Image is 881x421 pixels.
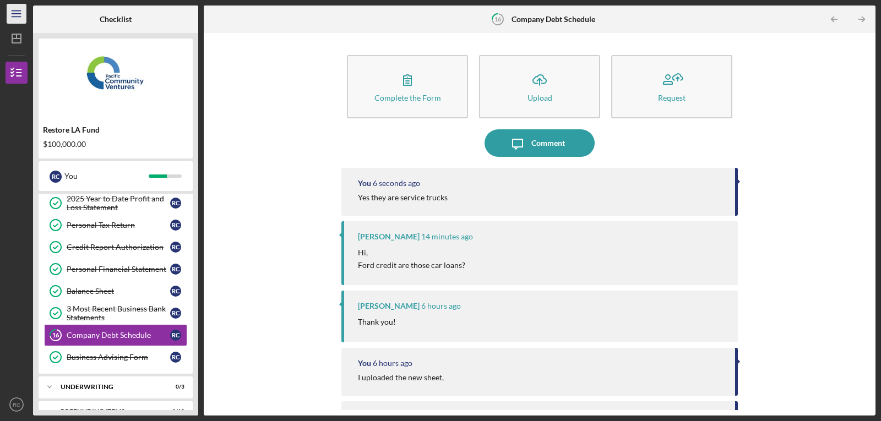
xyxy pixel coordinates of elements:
a: Balance SheetRC [44,280,187,302]
div: Underwriting [61,384,157,390]
div: R C [170,330,181,341]
div: 3 Most Recent Business Bank Statements [67,304,170,322]
a: Business Advising FormRC [44,346,187,368]
div: Comment [531,129,565,157]
b: Company Debt Schedule [512,15,595,24]
div: Upload [527,94,552,102]
div: Yes they are service trucks [358,193,448,202]
div: R C [170,286,181,297]
div: R C [170,242,181,253]
p: Hi, [358,247,465,259]
img: Product logo [39,44,193,110]
time: 2025-09-23 18:05 [421,302,461,310]
div: You [64,167,149,185]
time: 2025-09-23 23:53 [373,179,420,188]
button: Comment [485,129,595,157]
a: 2025 Year to Date Profit and Loss StatementRC [44,192,187,214]
text: RC [13,402,20,408]
div: Personal Tax Return [67,221,170,229]
div: Business Advising Form [67,353,170,362]
tspan: 16 [52,332,59,339]
a: Personal Tax ReturnRC [44,214,187,236]
div: Balance Sheet [67,287,170,296]
div: 0 / 10 [165,408,184,415]
b: Checklist [100,15,132,24]
div: R C [170,220,181,231]
p: Ford credit are those car loans? [358,259,465,271]
div: 0 / 3 [165,384,184,390]
div: R C [170,308,181,319]
div: Complete the Form [374,94,441,102]
button: Complete the Form [347,55,468,118]
div: Prefunding Items [61,408,157,415]
button: Request [611,55,732,118]
div: Personal Financial Statement [67,265,170,274]
time: 2025-09-23 23:38 [421,232,473,241]
div: $100,000.00 [43,140,188,149]
div: R C [170,352,181,363]
div: I uploaded the new sheet, [358,373,444,382]
a: 3 Most Recent Business Bank StatementsRC [44,302,187,324]
div: R C [50,171,62,183]
div: R C [170,198,181,209]
time: 2025-09-23 17:59 [373,359,412,368]
button: RC [6,393,28,415]
div: Credit Report Authorization [67,243,170,251]
a: Personal Financial StatementRC [44,258,187,280]
button: Upload [479,55,600,118]
div: 2025 Year to Date Profit and Loss Statement [67,194,170,212]
div: R C [170,264,181,275]
p: Thank you! [358,316,396,328]
div: Request [658,94,686,102]
div: Restore LA Fund [43,125,188,134]
div: Company Debt Schedule [67,331,170,340]
div: You [358,179,371,188]
a: 16Company Debt ScheduleRC [44,324,187,346]
div: You [358,359,371,368]
a: Credit Report AuthorizationRC [44,236,187,258]
div: [PERSON_NAME] [358,232,420,241]
div: [PERSON_NAME] [358,302,420,310]
tspan: 16 [494,15,502,23]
